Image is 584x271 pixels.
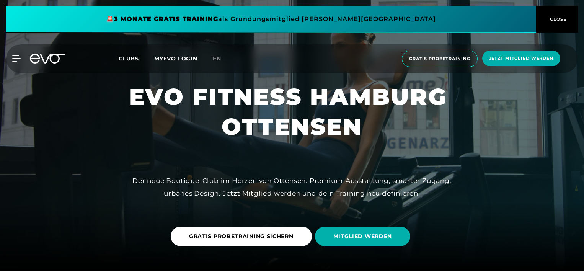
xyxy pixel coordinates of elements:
[120,175,464,199] div: Der neue Boutique-Club im Herzen von Ottensen: Premium-Ausstattung, smarter Zugang, urbanes Desig...
[409,56,470,62] span: Gratis Probetraining
[119,55,139,62] span: Clubs
[333,232,392,240] span: MITGLIED WERDEN
[171,221,315,252] a: GRATIS PROBETRAINING SICHERN
[315,221,414,252] a: MITGLIED WERDEN
[129,82,455,142] h1: EVO FITNESS HAMBURG OTTENSEN
[548,16,567,23] span: CLOSE
[480,51,563,67] a: Jetzt Mitglied werden
[213,55,221,62] span: en
[189,232,294,240] span: GRATIS PROBETRAINING SICHERN
[489,55,553,62] span: Jetzt Mitglied werden
[213,54,230,63] a: en
[119,55,154,62] a: Clubs
[536,6,578,33] button: CLOSE
[400,51,480,67] a: Gratis Probetraining
[154,55,197,62] a: MYEVO LOGIN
